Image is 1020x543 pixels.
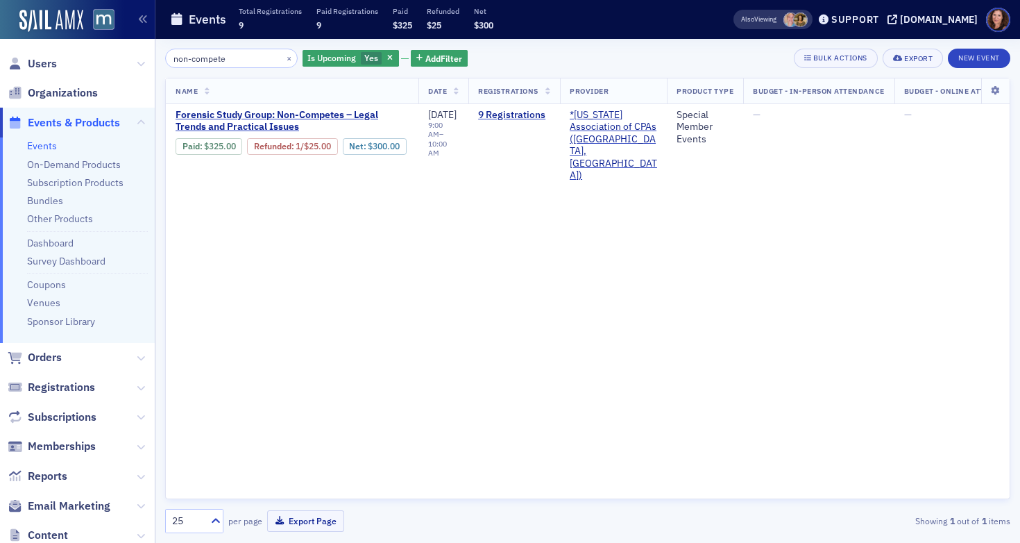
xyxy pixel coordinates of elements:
a: Coupons [27,278,66,291]
a: On-Demand Products [27,158,121,171]
span: Registrations [478,86,538,96]
a: Memberships [8,439,96,454]
span: Dee Sullivan [783,12,798,27]
a: Paid [182,141,200,151]
a: Events & Products [8,115,120,131]
button: AddFilter [411,50,468,67]
span: Date [428,86,447,96]
strong: 1 [979,515,989,527]
span: $325.00 [204,141,236,151]
span: 9 [239,19,244,31]
p: Total Registrations [239,6,302,16]
span: Profile [986,8,1010,32]
img: SailAMX [19,10,83,32]
a: Bundles [27,194,63,207]
a: *[US_STATE] Association of CPAs ([GEOGRAPHIC_DATA], [GEOGRAPHIC_DATA]) [570,109,657,182]
span: Provider [570,86,609,96]
button: Export [883,49,943,68]
span: Name [176,86,198,96]
span: Events & Products [28,115,120,131]
a: Subscriptions [8,410,96,425]
span: — [904,108,912,121]
a: Refunded [254,141,291,151]
span: Subscriptions [28,410,96,425]
label: per page [228,515,262,527]
div: [DOMAIN_NAME] [900,13,978,26]
div: 25 [172,514,203,528]
a: Survey Dashboard [27,255,105,267]
a: Registrations [8,380,95,395]
input: Search… [165,49,298,68]
p: Paid Registrations [316,6,378,16]
span: [DATE] [428,108,457,121]
span: Viewing [741,15,776,24]
span: $325 [393,19,412,31]
p: Net [474,6,493,16]
span: Orders [28,350,62,365]
a: View Homepage [83,9,114,33]
div: Refunded: 10 - $32500 [247,138,337,155]
p: Paid [393,6,412,16]
div: – [428,121,459,158]
div: Paid: 10 - $32500 [176,138,242,155]
span: Users [28,56,57,72]
time: 10:00 AM [428,139,447,158]
div: Also [741,15,754,24]
span: Organizations [28,85,98,101]
a: 9 Registrations [478,109,550,122]
a: Users [8,56,57,72]
span: : [254,141,296,151]
span: $300.00 [368,141,400,151]
button: × [283,51,296,64]
div: Bulk Actions [813,54,867,62]
span: — [753,108,760,121]
a: Other Products [27,212,93,225]
span: 9 [316,19,321,31]
a: Subscription Products [27,176,124,189]
div: Support [831,13,879,26]
a: New Event [948,51,1010,63]
span: Product Type [677,86,733,96]
span: *Maryland Association of CPAs (Timonium, MD) [570,109,657,182]
a: Events [27,140,57,152]
a: Orders [8,350,62,365]
a: Venues [27,296,60,309]
span: Add Filter [425,52,462,65]
a: Organizations [8,85,98,101]
span: Memberships [28,439,96,454]
a: Content [8,528,68,543]
div: Export [904,55,933,62]
button: Bulk Actions [794,49,878,68]
a: Email Marketing [8,499,110,514]
span: Is Upcoming [307,52,356,63]
p: Refunded [427,6,459,16]
span: Budget - In-Person Attendance [753,86,884,96]
span: Laura Swann [793,12,808,27]
span: Reports [28,469,67,484]
button: [DOMAIN_NAME] [887,15,983,24]
a: Sponsor Library [27,315,95,328]
a: Forensic Study Group: Non-Competes – Legal Trends and Practical Issues [176,109,409,133]
a: Dashboard [27,237,74,249]
span: Content [28,528,68,543]
button: Export Page [267,510,344,532]
div: Yes [303,50,399,67]
a: Reports [8,469,67,484]
span: Yes [364,52,378,63]
strong: 1 [947,515,957,527]
span: Email Marketing [28,499,110,514]
span: Registrations [28,380,95,395]
div: Net: $30000 [343,138,407,155]
span: $300 [474,19,493,31]
h1: Events [189,11,226,28]
div: Showing out of items [738,515,1010,527]
time: 9:00 AM [428,120,443,139]
span: $25.00 [304,141,331,151]
span: Net : [349,141,368,151]
span: : [182,141,204,151]
div: Special Member Events [677,109,733,146]
button: New Event [948,49,1010,68]
span: $25 [427,19,441,31]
